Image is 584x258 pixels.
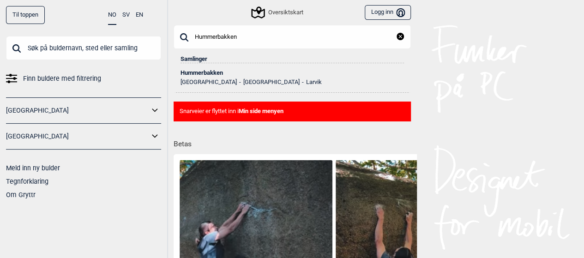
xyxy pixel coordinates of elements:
[23,72,101,85] span: Finn buldere med filtrering
[6,6,45,24] div: Til toppen
[174,133,417,150] h1: Betas
[174,25,411,49] input: Søk på buldernavn, sted eller samling
[6,72,161,85] a: Finn buldere med filtrering
[181,79,237,85] li: [GEOGRAPHIC_DATA]
[174,102,411,121] div: Snarveier er flyttet inn i
[6,36,161,60] input: Søk på buldernavn, sted eller samling
[6,104,149,117] a: [GEOGRAPHIC_DATA]
[6,178,48,185] a: Tegnforklaring
[108,6,116,25] button: NO
[6,130,149,143] a: [GEOGRAPHIC_DATA]
[181,49,404,64] div: Samlinger
[122,6,130,24] button: SV
[6,191,36,198] a: Om Gryttr
[300,79,322,85] li: Larvik
[365,5,410,20] button: Logg inn
[136,6,143,24] button: EN
[181,70,404,76] div: Hummerbakken
[237,79,300,85] li: [GEOGRAPHIC_DATA]
[6,164,60,172] a: Meld inn ny bulder
[239,108,283,114] b: Min side menyen
[253,7,303,18] div: Oversiktskart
